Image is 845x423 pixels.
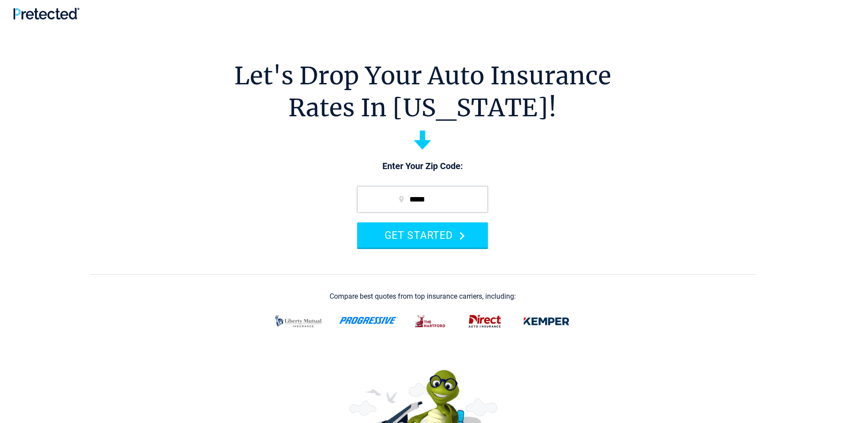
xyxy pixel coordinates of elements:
[357,222,488,248] button: GET STARTED
[357,186,488,213] input: zip code
[234,60,611,124] h1: Let's Drop Your Auto Insurance Rates In [US_STATE]!
[348,160,497,173] p: Enter Your Zip Code:
[517,310,576,333] img: kemper
[339,317,398,324] img: progressive
[270,310,328,333] img: liberty
[13,8,79,20] img: Pretected Logo
[409,310,452,333] img: thehartford
[463,310,507,333] img: direct
[330,293,516,300] div: Compare best quotes from top insurance carriers, including:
